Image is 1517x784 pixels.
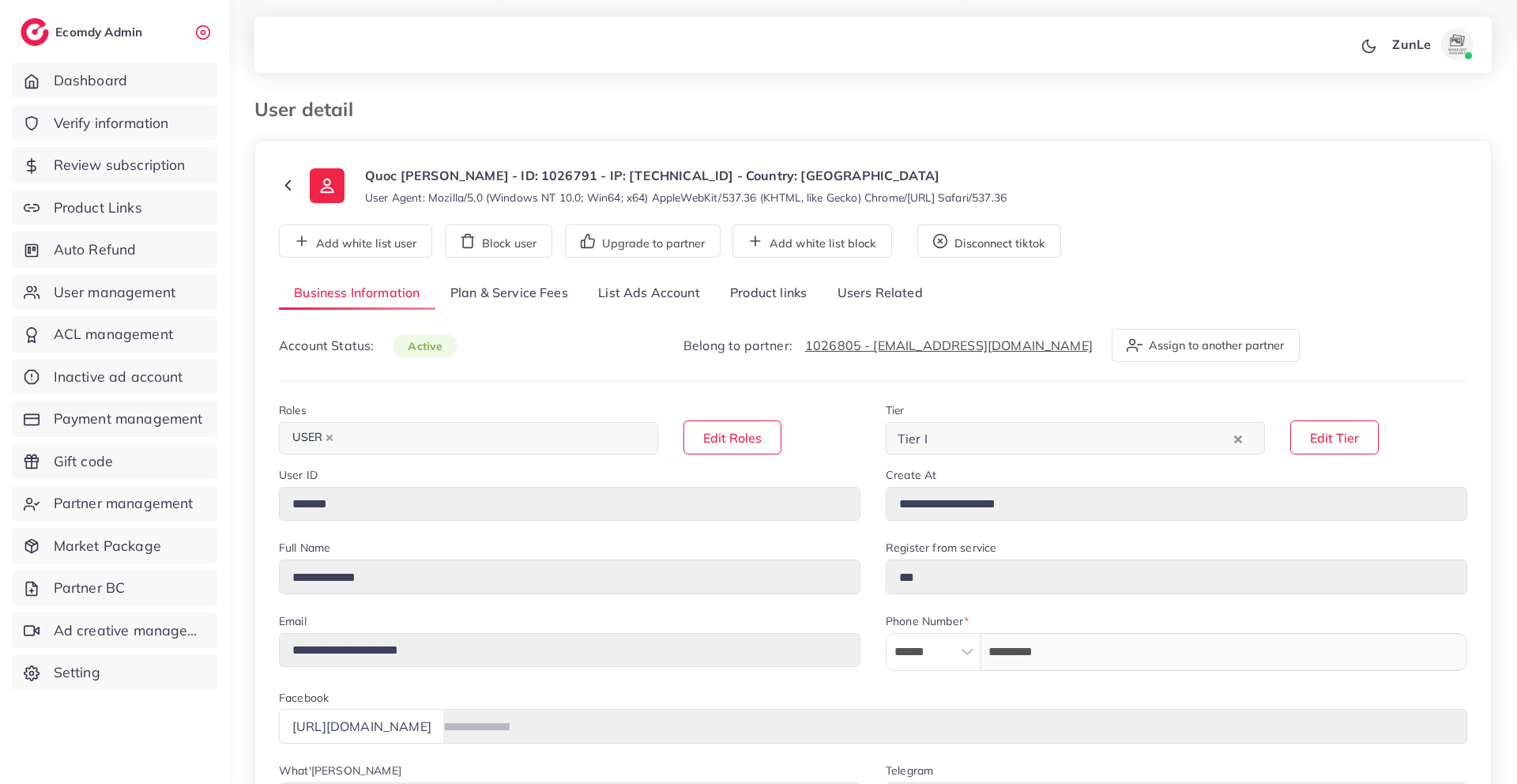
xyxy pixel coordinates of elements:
button: Edit Tier [1290,420,1379,454]
h2: Ecomdy Admin [55,24,146,40]
label: Facebook [279,690,329,706]
div: Search for option [279,422,658,454]
a: Market Package [12,528,217,564]
img: ic-user-info.36bf1079.svg [310,168,344,203]
img: logo [21,18,49,46]
a: Payment management [12,401,217,437]
a: Product Links [12,190,217,226]
a: List Ads Account [583,277,715,311]
span: Inactive ad account [54,367,183,387]
label: Phone Number [886,613,969,629]
button: Add white list block [732,224,892,258]
div: [URL][DOMAIN_NAME] [279,709,444,743]
span: Dashboard [54,70,127,91]
a: Setting [12,654,217,691]
a: ZunLeavatar [1383,28,1479,60]
span: Verify information [54,113,169,134]
span: Review subscription [54,155,186,175]
span: User management [54,282,175,303]
a: ACL management [12,316,217,352]
div: Search for option [886,422,1265,454]
span: Auto Refund [54,239,137,260]
a: Dashboard [12,62,217,99]
span: Gift code [54,451,113,472]
span: Market Package [54,536,161,556]
button: Block user [445,224,552,258]
a: Partner BC [12,570,217,606]
label: Email [279,613,307,629]
button: Assign to another partner [1112,329,1300,362]
p: Quoc [PERSON_NAME] - ID: 1026791 - IP: [TECHNICAL_ID] - Country: [GEOGRAPHIC_DATA] [365,166,1007,185]
span: Partner BC [54,578,126,598]
span: Payment management [54,409,203,429]
span: Ad creative management [54,620,205,641]
span: USER [285,427,341,449]
a: Inactive ad account [12,359,217,395]
h3: User detail [254,98,366,121]
button: Edit Roles [683,420,781,454]
a: 1026805 - [EMAIL_ADDRESS][DOMAIN_NAME] [805,337,1093,353]
a: Review subscription [12,147,217,183]
input: Search for option [342,426,638,450]
label: Tier [886,402,905,418]
a: User management [12,274,217,311]
span: Product Links [54,198,142,218]
span: Setting [54,662,100,683]
a: Product links [715,277,822,311]
a: Business Information [279,277,435,311]
span: active [393,334,457,358]
span: ACL management [54,324,173,345]
p: Belong to partner: [683,336,1093,355]
label: Telegram [886,763,933,778]
label: Create At [886,467,936,483]
a: Plan & Service Fees [435,277,583,311]
a: Verify information [12,105,217,141]
label: What'[PERSON_NAME] [279,763,401,778]
button: Upgrade to partner [565,224,721,258]
p: ZunLe [1392,35,1431,54]
a: Ad creative management [12,612,217,649]
button: Clear Selected [1234,429,1242,447]
a: Gift code [12,443,217,480]
label: Full Name [279,540,330,556]
label: Register from service [886,540,996,556]
span: Partner management [54,493,194,514]
button: Add white list user [279,224,432,258]
button: Disconnect tiktok [917,224,1061,258]
label: Roles [279,402,307,418]
img: avatar [1441,28,1473,60]
p: Account Status: [279,336,457,356]
label: User ID [279,467,318,483]
small: User Agent: Mozilla/5.0 (Windows NT 10.0; Win64; x64) AppleWebKit/537.36 (KHTML, like Gecko) Chro... [365,190,1007,205]
input: Search for option [932,426,1230,450]
span: Tier I [894,427,931,450]
button: Deselect USER [326,434,333,442]
a: logoEcomdy Admin [21,18,146,46]
a: Partner management [12,485,217,522]
a: Auto Refund [12,232,217,268]
a: Users Related [822,277,937,311]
